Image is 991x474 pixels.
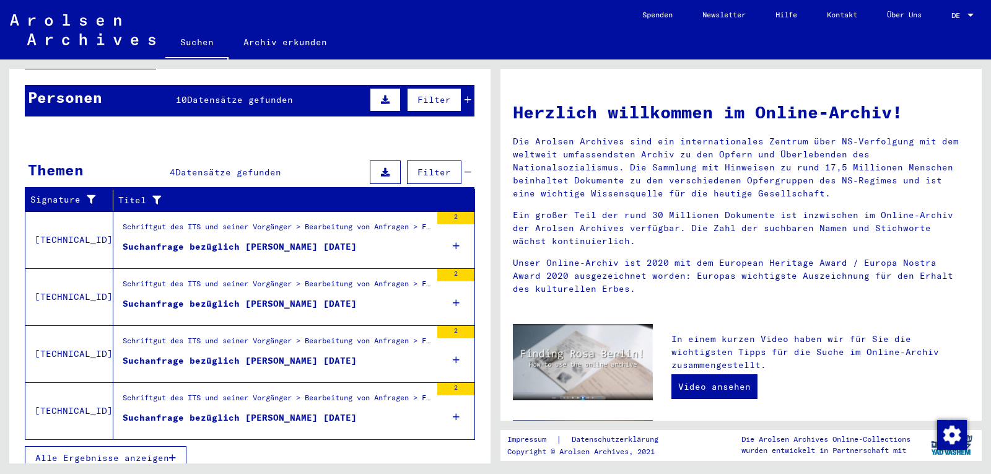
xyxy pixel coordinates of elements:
[123,392,431,410] div: Schriftgut des ITS und seiner Vorgänger > Bearbeitung von Anfragen > Fallbezogene [MEDICAL_DATA] ...
[951,11,965,20] span: DE
[513,257,969,296] p: Unser Online-Archiv ist 2020 mit dem European Heritage Award / Europa Nostra Award 2020 ausgezeic...
[513,324,653,400] img: video.jpg
[671,333,969,372] p: In einem kurzen Video haben wir für Sie die wichtigsten Tipps für die Suche im Online-Archiv zusa...
[507,433,556,446] a: Impressum
[407,88,461,112] button: Filter
[513,209,969,248] p: Ein großer Teil der rund 30 Millionen Dokumente ist inzwischen im Online-Archiv der Arolsen Archi...
[123,297,357,310] div: Suchanfrage bezüglich [PERSON_NAME] [DATE]
[513,135,969,200] p: Die Arolsen Archives sind ein internationales Zentrum über NS-Verfolgung mit dem weltweit umfasse...
[123,240,357,253] div: Suchanfrage bezüglich [PERSON_NAME] [DATE]
[123,221,431,239] div: Schriftgut des ITS und seiner Vorgänger > Bearbeitung von Anfragen > Fallbezogene [MEDICAL_DATA] ...
[407,160,461,184] button: Filter
[176,94,187,105] span: 10
[25,446,186,470] button: Alle Ergebnisse anzeigen
[507,433,673,446] div: |
[671,374,757,399] a: Video ansehen
[10,14,155,45] img: Arolsen_neg.svg
[417,167,451,178] span: Filter
[507,446,673,457] p: Copyright © Arolsen Archives, 2021
[437,383,474,395] div: 2
[417,94,451,105] span: Filter
[25,325,113,382] td: [TECHNICAL_ID]
[165,27,229,59] a: Suchen
[30,190,113,210] div: Signature
[35,452,169,463] span: Alle Ergebnisse anzeigen
[123,335,431,353] div: Schriftgut des ITS und seiner Vorgänger > Bearbeitung von Anfragen > Fallbezogene [MEDICAL_DATA] ...
[741,434,910,445] p: Die Arolsen Archives Online-Collections
[30,193,97,206] div: Signature
[937,420,967,450] img: Zustimmung ändern
[928,429,975,460] img: yv_logo.png
[562,433,673,446] a: Datenschutzerklärung
[118,194,444,207] div: Titel
[123,411,357,424] div: Suchanfrage bezüglich [PERSON_NAME] [DATE]
[229,27,342,57] a: Archiv erkunden
[123,354,357,367] div: Suchanfrage bezüglich [PERSON_NAME] [DATE]
[513,99,969,125] h1: Herzlich willkommen im Online-Archiv!
[25,382,113,439] td: [TECHNICAL_ID]
[187,94,293,105] span: Datensätze gefunden
[123,278,431,296] div: Schriftgut des ITS und seiner Vorgänger > Bearbeitung von Anfragen > Fallbezogene [MEDICAL_DATA] ...
[28,86,102,108] div: Personen
[741,445,910,456] p: wurden entwickelt in Partnerschaft mit
[118,190,460,210] div: Titel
